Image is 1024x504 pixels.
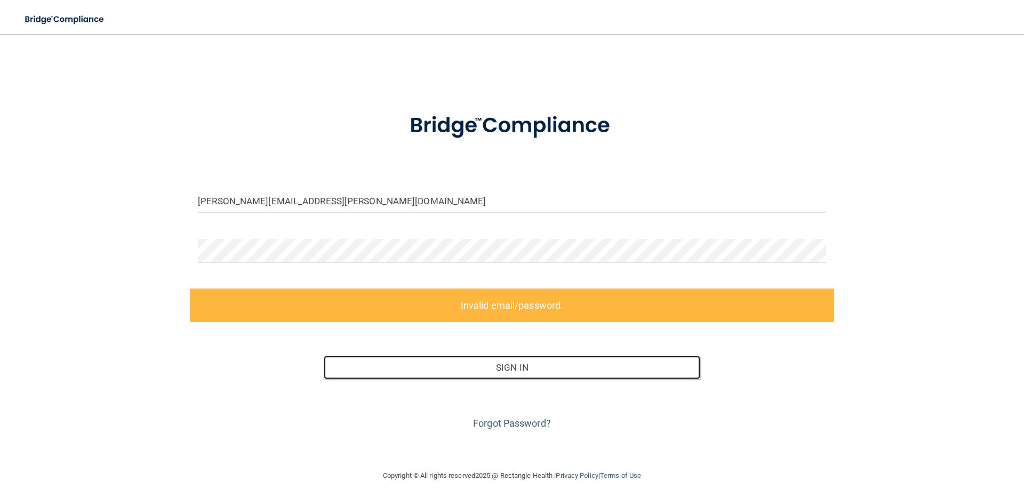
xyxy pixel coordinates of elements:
button: Sign In [324,356,701,379]
label: Invalid email/password. [190,289,834,322]
a: Forgot Password? [473,418,551,429]
img: bridge_compliance_login_screen.278c3ca4.svg [388,98,636,154]
img: bridge_compliance_login_screen.278c3ca4.svg [16,9,114,30]
a: Privacy Policy [556,471,598,479]
div: Copyright © All rights reserved 2025 @ Rectangle Health | | [317,459,707,493]
input: Email [198,189,826,213]
a: Terms of Use [600,471,641,479]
